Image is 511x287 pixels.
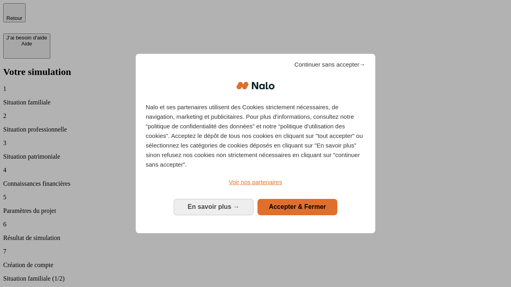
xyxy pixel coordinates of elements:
span: Voir nos partenaires [229,179,282,185]
a: Voir nos partenaires [146,177,365,187]
span: Continuer sans accepter→ [294,60,365,69]
img: Logo [236,74,275,98]
span: En savoir plus → [188,203,240,210]
div: Bienvenue chez Nalo Gestion du consentement [136,54,375,233]
button: Accepter & Fermer: Accepter notre traitement des données et fermer [257,199,337,215]
button: En savoir plus: Configurer vos consentements [174,199,254,215]
p: Nalo et ses partenaires utilisent des Cookies strictement nécessaires, de navigation, marketing e... [146,102,365,169]
span: Accepter & Fermer [269,203,326,210]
